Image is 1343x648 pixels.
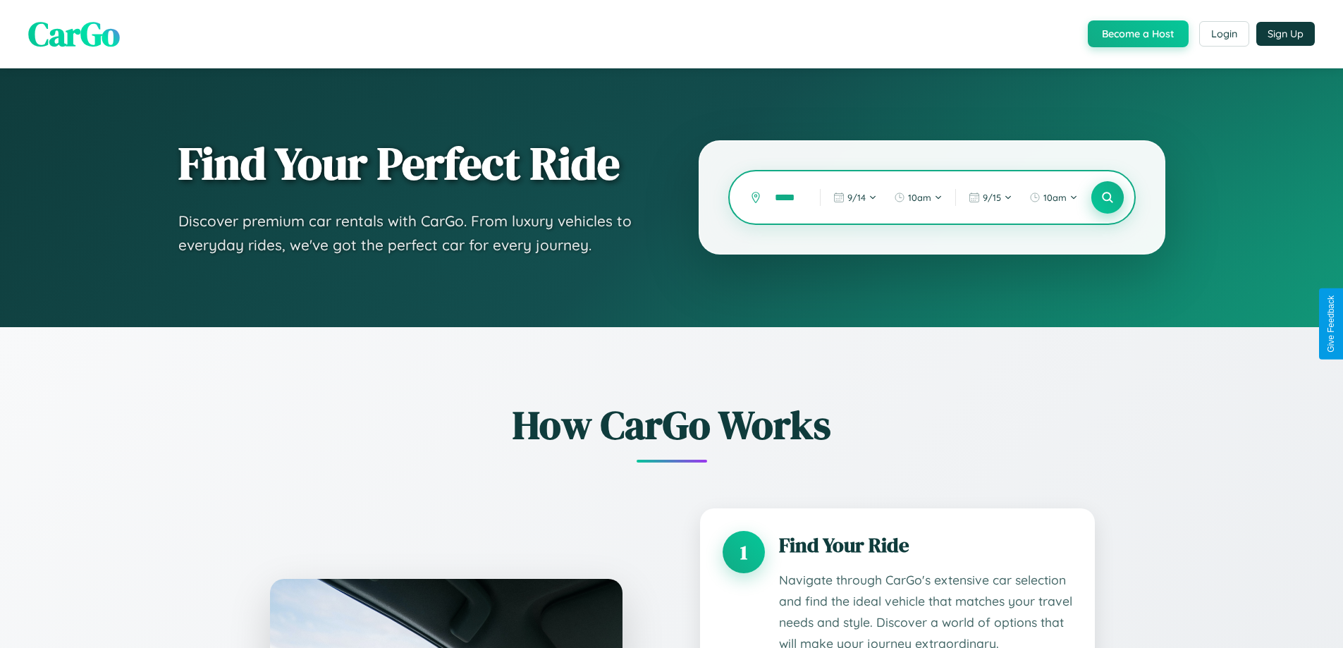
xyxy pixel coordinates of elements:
span: CarGo [28,11,120,57]
button: 10am [887,186,950,209]
h1: Find Your Perfect Ride [178,139,642,188]
button: 9/15 [962,186,1019,209]
button: Become a Host [1088,20,1189,47]
span: 9 / 15 [983,192,1001,203]
span: 10am [1043,192,1067,203]
span: 10am [908,192,931,203]
button: 10am [1022,186,1085,209]
span: 9 / 14 [847,192,866,203]
button: 9/14 [826,186,884,209]
button: Sign Up [1256,22,1315,46]
h2: How CarGo Works [249,398,1095,452]
div: 1 [723,531,765,573]
button: Login [1199,21,1249,47]
div: Give Feedback [1326,295,1336,353]
h3: Find Your Ride [779,531,1072,559]
p: Discover premium car rentals with CarGo. From luxury vehicles to everyday rides, we've got the pe... [178,209,642,257]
